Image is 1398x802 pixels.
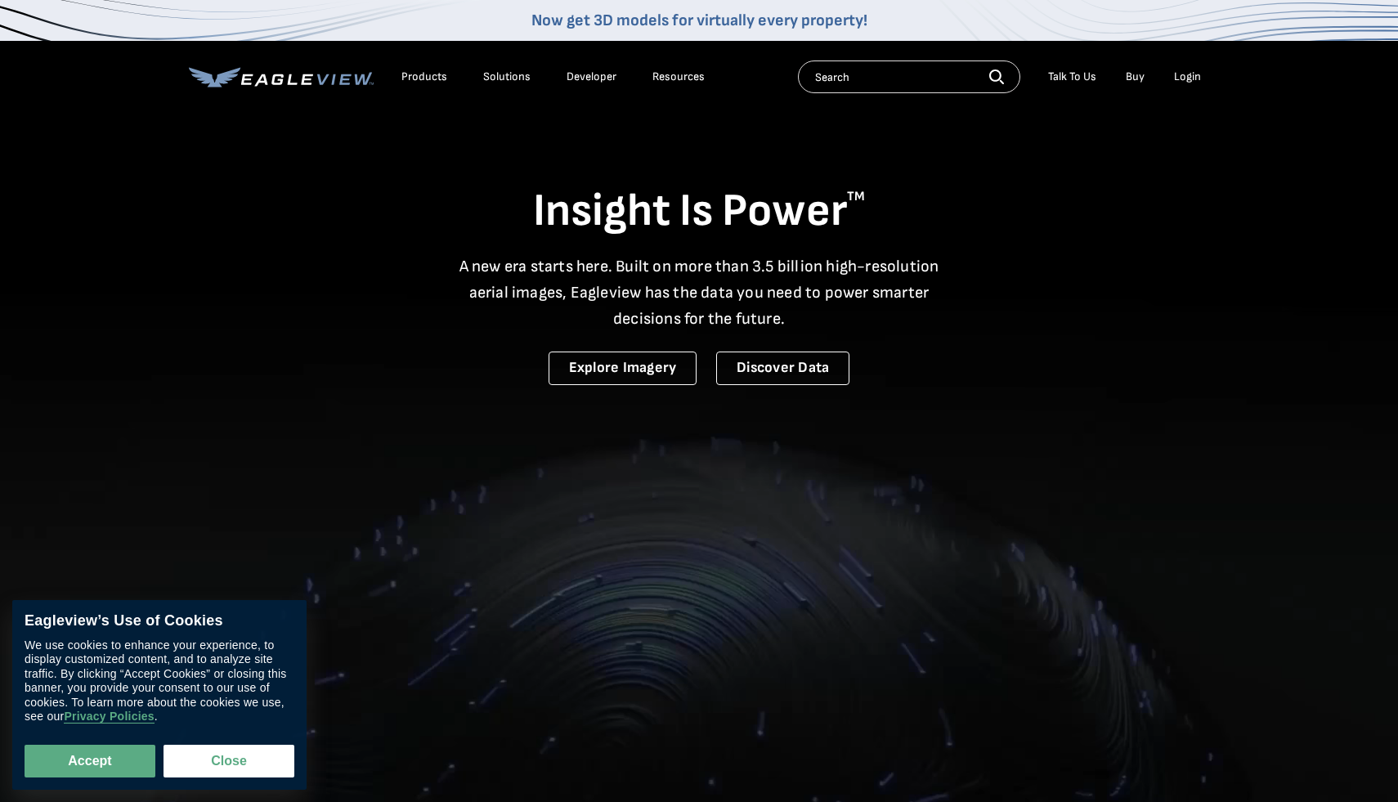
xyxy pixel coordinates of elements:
input: Search [798,60,1020,93]
div: Eagleview’s Use of Cookies [25,612,294,630]
a: Privacy Policies [64,710,154,724]
p: A new era starts here. Built on more than 3.5 billion high-resolution aerial images, Eagleview ha... [449,253,949,332]
div: Resources [652,69,705,84]
a: Explore Imagery [549,352,697,385]
div: Products [401,69,447,84]
div: We use cookies to enhance your experience, to display customized content, and to analyze site tra... [25,638,294,724]
h1: Insight Is Power [189,183,1209,240]
div: Talk To Us [1048,69,1096,84]
a: Discover Data [716,352,849,385]
a: Buy [1126,69,1145,84]
a: Developer [567,69,616,84]
div: Solutions [483,69,531,84]
button: Accept [25,745,155,777]
sup: TM [847,189,865,204]
div: Login [1174,69,1201,84]
a: Now get 3D models for virtually every property! [531,11,867,30]
button: Close [164,745,294,777]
